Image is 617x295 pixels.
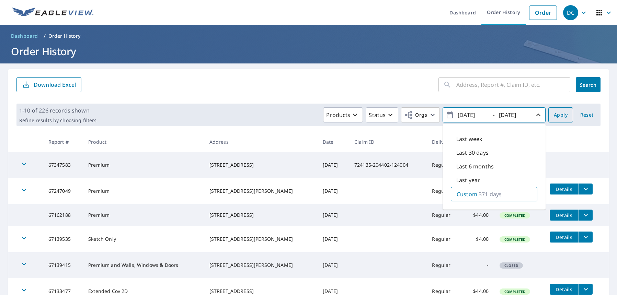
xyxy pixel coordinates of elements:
[326,111,350,119] p: Products
[11,33,38,39] span: Dashboard
[576,77,601,92] button: Search
[479,190,502,198] p: 371 days
[548,107,573,122] button: Apply
[529,5,557,20] a: Order
[83,204,204,226] td: Premium
[209,288,312,295] div: [STREET_ADDRESS]
[8,44,609,58] h1: Order History
[554,186,574,192] span: Details
[446,109,542,121] span: -
[456,109,489,120] input: yyyy/mm/dd
[317,132,349,152] th: Date
[451,160,537,173] div: Last 6 months
[209,188,312,194] div: [STREET_ADDRESS][PERSON_NAME]
[83,132,204,152] th: Product
[19,106,96,115] p: 1-10 of 226 records shown
[317,204,349,226] td: [DATE]
[317,226,349,252] td: [DATE]
[44,32,46,40] li: /
[43,132,83,152] th: Report #
[581,82,595,88] span: Search
[451,132,537,146] div: Last week
[456,135,482,143] p: Last week
[317,178,349,204] td: [DATE]
[462,226,494,252] td: $4.00
[204,132,317,152] th: Address
[12,8,93,18] img: EV Logo
[550,184,579,194] button: detailsBtn-67247049
[8,31,609,42] nav: breadcrumb
[451,146,537,160] div: Last 30 days
[579,111,595,119] span: Reset
[43,152,83,178] td: 67347583
[83,178,204,204] td: Premium
[83,226,204,252] td: Sketch Only
[500,237,529,242] span: Completed
[579,232,593,243] button: filesDropdownBtn-67139535
[404,111,427,119] span: Orgs
[497,109,530,120] input: yyyy/mm/dd
[451,187,537,201] div: Custom371 days
[426,204,462,226] td: Regular
[426,226,462,252] td: Regular
[457,190,477,198] p: Custom
[43,204,83,226] td: 67162188
[426,178,462,204] td: Regular
[43,178,83,204] td: 67247049
[366,107,398,122] button: Status
[369,111,386,119] p: Status
[554,286,574,293] span: Details
[19,117,96,123] p: Refine results by choosing filters
[456,162,494,170] p: Last 6 months
[451,173,537,187] div: Last year
[500,289,529,294] span: Completed
[48,33,81,39] p: Order History
[83,152,204,178] td: Premium
[426,132,462,152] th: Delivery
[426,252,462,278] td: Regular
[323,107,363,122] button: Products
[550,210,579,221] button: detailsBtn-67162188
[317,252,349,278] td: [DATE]
[349,132,427,152] th: Claim ID
[462,204,494,226] td: $44.00
[83,252,204,278] td: Premium and Walls, Windows & Doors
[443,107,546,122] button: -
[34,81,76,88] p: Download Excel
[209,212,312,219] div: [STREET_ADDRESS]
[209,236,312,243] div: [STREET_ADDRESS][PERSON_NAME]
[554,111,568,119] span: Apply
[550,232,579,243] button: detailsBtn-67139535
[554,234,574,240] span: Details
[500,213,529,218] span: Completed
[576,107,598,122] button: Reset
[456,75,570,94] input: Address, Report #, Claim ID, etc.
[500,263,522,268] span: Closed
[43,226,83,252] td: 67139535
[426,152,462,178] td: Regular
[16,77,81,92] button: Download Excel
[209,162,312,168] div: [STREET_ADDRESS]
[317,152,349,178] td: [DATE]
[563,5,578,20] div: DC
[554,212,574,219] span: Details
[349,152,427,178] td: 724135-204402-124004
[209,262,312,269] div: [STREET_ADDRESS][PERSON_NAME]
[401,107,440,122] button: Orgs
[456,149,489,157] p: Last 30 days
[8,31,41,42] a: Dashboard
[43,252,83,278] td: 67139415
[579,284,593,295] button: filesDropdownBtn-67133477
[462,252,494,278] td: -
[579,210,593,221] button: filesDropdownBtn-67162188
[579,184,593,194] button: filesDropdownBtn-67247049
[550,284,579,295] button: detailsBtn-67133477
[456,176,480,184] p: Last year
